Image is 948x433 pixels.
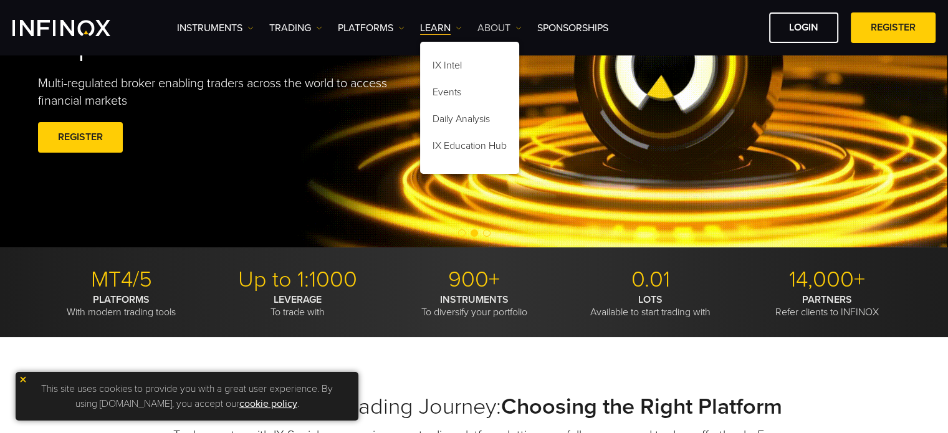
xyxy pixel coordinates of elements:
[420,135,519,161] a: IX Education Hub
[420,108,519,135] a: Daily Analysis
[38,393,911,421] h2: Empowering Your Trading Journey:
[420,81,519,108] a: Events
[214,266,381,293] p: Up to 1:1000
[744,293,911,318] p: Refer clients to INFINOX
[93,293,150,306] strong: PLATFORMS
[38,293,205,318] p: With modern trading tools
[440,293,509,306] strong: INSTRUMENTS
[38,122,123,153] a: REGISTER
[391,293,558,318] p: To diversify your portfolio
[501,393,782,420] strong: Choosing the Right Platform
[391,266,558,293] p: 900+
[420,21,462,36] a: Learn
[471,229,478,237] span: Go to slide 2
[458,229,466,237] span: Go to slide 1
[38,266,205,293] p: MT4/5
[19,375,27,384] img: yellow close icon
[420,54,519,81] a: IX Intel
[567,266,734,293] p: 0.01
[802,293,852,306] strong: PARTNERS
[537,21,608,36] a: SPONSORSHIPS
[177,21,254,36] a: Instruments
[477,21,522,36] a: ABOUT
[22,378,352,414] p: This site uses cookies to provide you with a great user experience. By using [DOMAIN_NAME], you a...
[483,229,491,237] span: Go to slide 3
[214,293,381,318] p: To trade with
[567,293,734,318] p: Available to start trading with
[638,293,663,306] strong: LOTS
[338,21,405,36] a: PLATFORMS
[12,20,140,36] a: INFINOX Logo
[744,266,911,293] p: 14,000+
[274,293,322,306] strong: LEVERAGE
[269,21,322,36] a: TRADING
[38,75,408,110] p: Multi-regulated broker enabling traders across the world to access financial markets
[239,397,297,410] a: cookie policy
[851,12,936,43] a: REGISTER
[769,12,838,43] a: LOGIN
